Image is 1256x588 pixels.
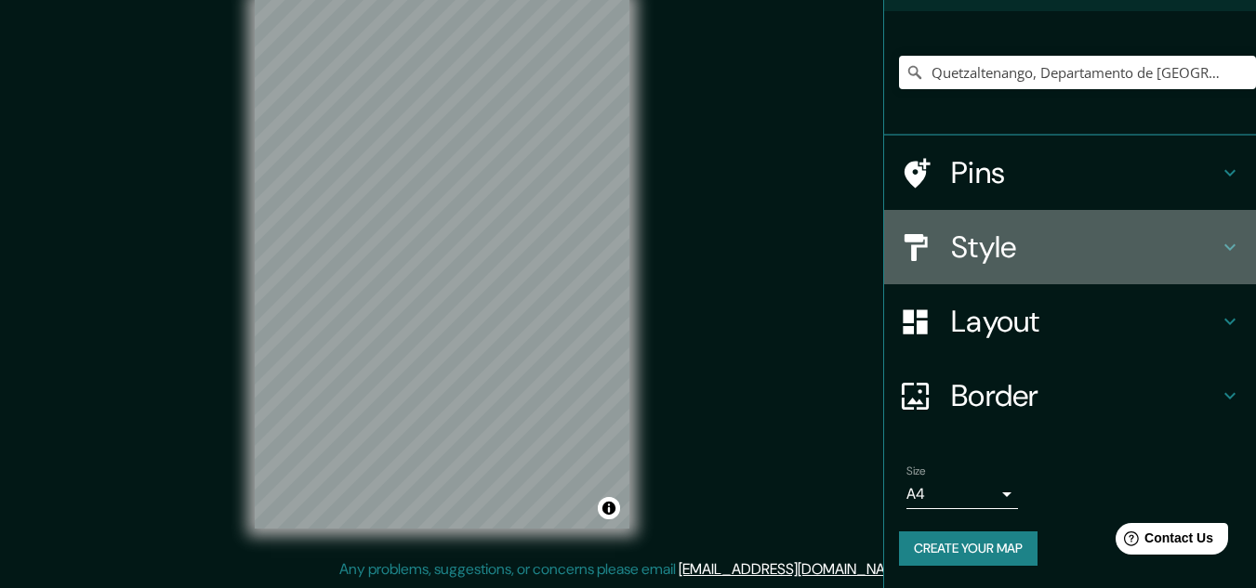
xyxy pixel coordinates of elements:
div: Pins [884,136,1256,210]
h4: Pins [951,154,1219,191]
button: Create your map [899,531,1038,566]
h4: Layout [951,303,1219,340]
a: [EMAIL_ADDRESS][DOMAIN_NAME] [679,559,908,579]
p: Any problems, suggestions, or concerns please email . [339,558,911,581]
button: Toggle attribution [598,497,620,519]
div: Layout [884,284,1256,359]
h4: Border [951,377,1219,414]
label: Size [906,464,926,479]
div: Border [884,359,1256,433]
h4: Style [951,229,1219,266]
div: A4 [906,479,1018,509]
div: Style [884,210,1256,284]
input: Pick your city or area [899,56,1256,89]
iframe: Help widget launcher [1091,516,1236,568]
